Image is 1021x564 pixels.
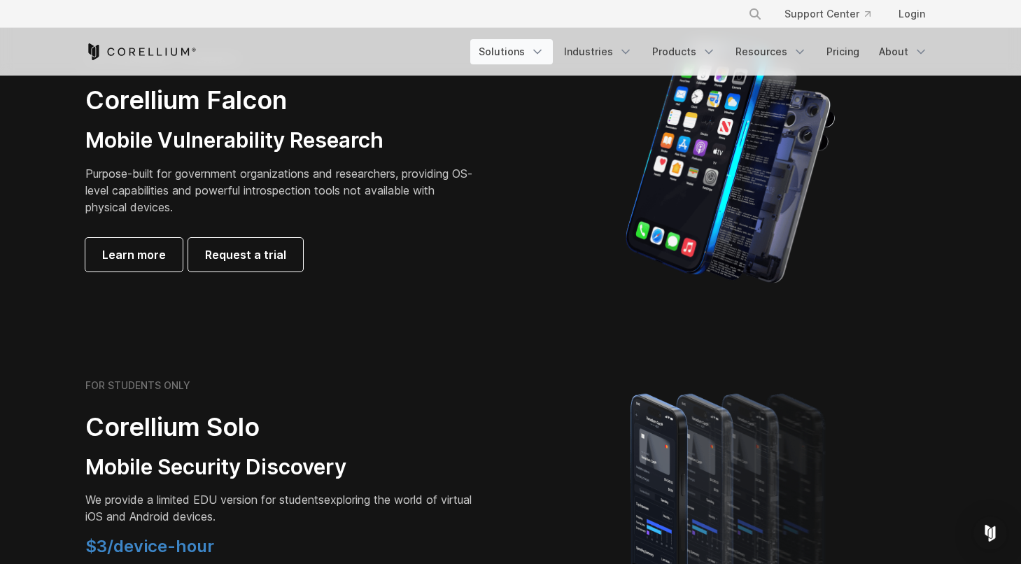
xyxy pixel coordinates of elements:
[85,85,477,116] h2: Corellium Falcon
[85,379,190,392] h6: FOR STUDENTS ONLY
[85,165,477,216] p: Purpose-built for government organizations and researchers, providing OS-level capabilities and p...
[188,238,303,272] a: Request a trial
[871,39,936,64] a: About
[85,238,183,272] a: Learn more
[85,493,324,507] span: We provide a limited EDU version for students
[85,491,477,525] p: exploring the world of virtual iOS and Android devices.
[625,40,836,285] img: iPhone model separated into the mechanics used to build the physical device.
[742,1,768,27] button: Search
[818,39,868,64] a: Pricing
[887,1,936,27] a: Login
[102,246,166,263] span: Learn more
[205,246,286,263] span: Request a trial
[644,39,724,64] a: Products
[773,1,882,27] a: Support Center
[727,39,815,64] a: Resources
[973,516,1007,550] div: Open Intercom Messenger
[470,39,936,64] div: Navigation Menu
[85,127,477,154] h3: Mobile Vulnerability Research
[85,43,197,60] a: Corellium Home
[85,411,477,443] h2: Corellium Solo
[85,454,477,481] h3: Mobile Security Discovery
[470,39,553,64] a: Solutions
[556,39,641,64] a: Industries
[85,536,214,556] span: $3/device-hour
[731,1,936,27] div: Navigation Menu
